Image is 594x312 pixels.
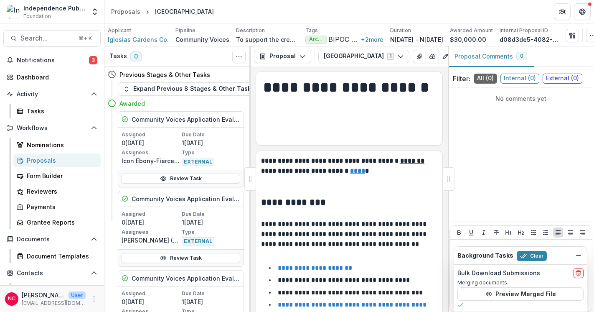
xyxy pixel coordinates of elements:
[457,252,513,259] h2: Background Tasks
[574,251,584,261] button: Dismiss
[574,268,584,278] button: delete
[457,270,540,277] h2: Bulk Download Submissions
[457,279,584,286] p: Merging documents.
[457,287,584,301] button: Preview Merged File
[517,251,547,261] button: Clear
